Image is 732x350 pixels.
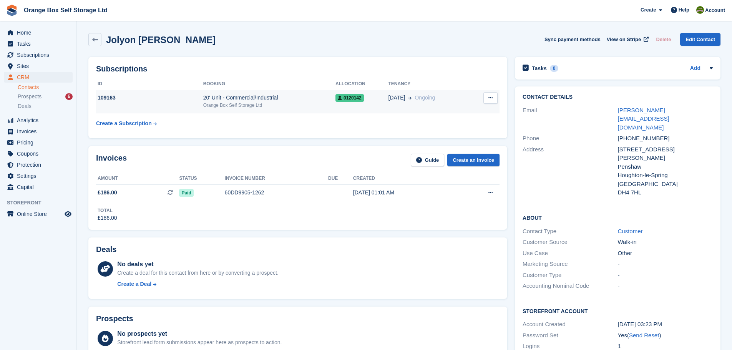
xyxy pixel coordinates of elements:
h2: Invoices [96,154,127,166]
span: Prospects [18,93,41,100]
a: Send Reset [629,332,659,338]
h2: Contact Details [523,94,713,100]
div: Penshaw [618,163,713,171]
h2: Subscriptions [96,65,500,73]
a: Edit Contact [680,33,720,46]
a: menu [4,137,73,148]
span: CRM [17,72,63,83]
span: Invoices [17,126,63,137]
span: Coupons [17,148,63,159]
span: Deals [18,103,32,110]
div: Customer Source [523,238,617,247]
span: Sites [17,61,63,71]
a: menu [4,72,73,83]
span: Tasks [17,38,63,49]
a: Create a Subscription [96,116,157,131]
h2: Deals [96,245,116,254]
h2: About [523,214,713,221]
a: menu [4,148,73,159]
th: Tenancy [388,78,471,90]
th: Booking [203,78,335,90]
span: View on Stripe [607,36,641,43]
th: ID [96,78,203,90]
img: Pippa White [696,6,704,14]
span: Subscriptions [17,50,63,60]
span: Home [17,27,63,38]
div: Houghton-le-Spring [618,171,713,180]
th: Amount [96,173,179,185]
div: Orange Box Self Storage Ltd [203,102,335,109]
div: DH4 7HL [618,188,713,197]
div: Marketing Source [523,260,617,269]
div: 0 [550,65,559,72]
a: Preview store [63,209,73,219]
img: stora-icon-8386f47178a22dfd0bd8f6a31ec36ba5ce8667c1dd55bd0f319d3a0aa187defe.svg [6,5,18,16]
button: Delete [653,33,674,46]
div: - [618,271,713,280]
th: Allocation [335,78,388,90]
a: menu [4,159,73,170]
div: Yes [618,331,713,340]
span: Ongoing [415,95,435,101]
a: Add [690,64,700,73]
span: [DATE] [388,94,405,102]
span: ( ) [627,332,661,338]
div: Accounting Nominal Code [523,282,617,290]
a: Contacts [18,84,73,91]
div: [PHONE_NUMBER] [618,134,713,143]
a: menu [4,126,73,137]
a: Orange Box Self Storage Ltd [21,4,111,17]
span: Account [705,7,725,14]
th: Due [328,173,353,185]
th: Invoice number [225,173,328,185]
h2: Storefront Account [523,307,713,315]
a: Guide [411,154,445,166]
span: Pricing [17,137,63,148]
div: Walk-in [618,238,713,247]
a: [PERSON_NAME][EMAIL_ADDRESS][DOMAIN_NAME] [618,107,669,131]
div: Email [523,106,617,132]
div: No deals yet [117,260,278,269]
a: Create a Deal [117,280,278,288]
div: Create a Deal [117,280,151,288]
span: Paid [179,189,193,197]
div: Password Set [523,331,617,340]
a: Create an Invoice [447,154,500,166]
div: Phone [523,134,617,143]
div: - [618,260,713,269]
span: Protection [17,159,63,170]
div: Create a deal for this contact from here or by converting a prospect. [117,269,278,277]
a: Customer [618,228,643,234]
a: menu [4,209,73,219]
div: Other [618,249,713,258]
div: No prospects yet [117,329,282,338]
th: Created [353,173,458,185]
span: Settings [17,171,63,181]
div: Account Created [523,320,617,329]
div: 109163 [96,94,203,102]
span: Create [641,6,656,14]
div: - [618,282,713,290]
div: Use Case [523,249,617,258]
h2: Tasks [532,65,547,72]
a: menu [4,115,73,126]
span: Storefront [7,199,76,207]
a: menu [4,38,73,49]
a: Deals [18,102,73,110]
div: Address [523,145,617,197]
div: 20' Unit - Commercial/Industrial [203,94,335,102]
a: menu [4,61,73,71]
div: Create a Subscription [96,119,152,128]
div: £186.00 [98,214,117,222]
h2: Jolyon [PERSON_NAME] [106,35,216,45]
h2: Prospects [96,314,133,323]
span: Capital [17,182,63,192]
a: menu [4,27,73,38]
span: £186.00 [98,189,117,197]
a: menu [4,182,73,192]
button: Sync payment methods [544,33,601,46]
th: Status [179,173,224,185]
div: [DATE] 03:23 PM [618,320,713,329]
div: Total [98,207,117,214]
a: View on Stripe [604,33,650,46]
